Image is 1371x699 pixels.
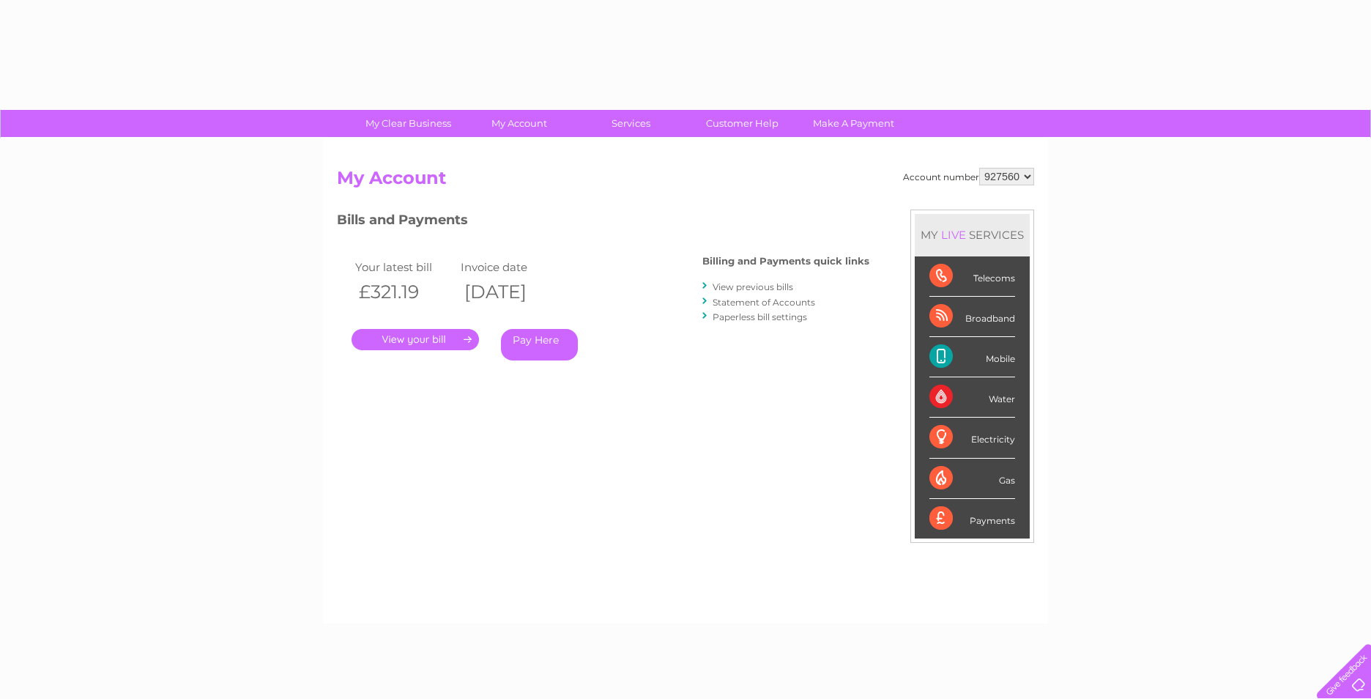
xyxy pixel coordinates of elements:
[713,297,815,308] a: Statement of Accounts
[793,110,914,137] a: Make A Payment
[713,311,807,322] a: Paperless bill settings
[929,377,1015,418] div: Water
[571,110,691,137] a: Services
[352,329,479,350] a: .
[352,277,457,307] th: £321.19
[929,297,1015,337] div: Broadband
[682,110,803,137] a: Customer Help
[929,256,1015,297] div: Telecoms
[501,329,578,360] a: Pay Here
[337,210,869,235] h3: Bills and Payments
[938,228,969,242] div: LIVE
[457,277,562,307] th: [DATE]
[337,168,1034,196] h2: My Account
[915,214,1030,256] div: MY SERVICES
[713,281,793,292] a: View previous bills
[702,256,869,267] h4: Billing and Payments quick links
[929,418,1015,458] div: Electricity
[457,257,562,277] td: Invoice date
[929,337,1015,377] div: Mobile
[903,168,1034,185] div: Account number
[929,499,1015,539] div: Payments
[348,110,469,137] a: My Clear Business
[929,459,1015,499] div: Gas
[459,110,580,137] a: My Account
[352,257,457,277] td: Your latest bill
